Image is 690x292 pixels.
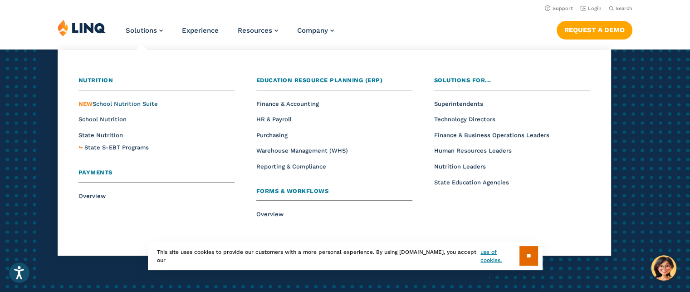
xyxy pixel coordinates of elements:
button: Hello, have a question? Let’s chat. [651,255,676,281]
span: Forms & Workflows [256,188,329,194]
span: Nutrition [78,77,113,84]
a: Login [580,5,602,11]
span: Education Resource Planning (ERP) [256,77,383,84]
a: Nutrition [78,76,235,90]
span: Company [297,26,328,35]
a: Superintendents [434,100,483,107]
nav: Primary Navigation [126,19,334,49]
a: Reporting & Compliance [256,163,326,170]
a: NEWSchool Nutrition Suite [78,100,158,107]
img: LINQ | K‑12 Software [58,19,106,36]
a: State Education Agencies [434,179,509,186]
a: Request a Demo [557,21,632,39]
span: Solutions for... [434,77,491,84]
span: Resources [238,26,272,35]
a: Overview [256,211,284,218]
a: Solutions [126,26,163,35]
span: Search [616,5,632,11]
span: School Nutrition Suite [78,100,158,107]
a: Nutrition Leaders [434,163,486,170]
a: State S-EBT Programs [84,143,149,153]
a: Company [297,26,334,35]
div: This site uses cookies to provide our customers with a more personal experience. By using [DOMAIN... [148,242,543,270]
span: NEW [78,100,93,107]
a: use of cookies. [480,248,519,264]
a: Education Resource Planning (ERP) [256,76,412,90]
a: Human Resources Leaders [434,147,512,154]
a: Warehouse Management (WHS) [256,147,348,154]
span: Solutions [126,26,157,35]
a: Payments [78,168,235,183]
a: HR & Payroll [256,116,292,123]
span: Payments [78,169,113,176]
a: Experience [182,26,219,35]
a: Forms & Workflows [256,187,412,201]
span: State S-EBT Programs [84,144,149,151]
a: School Nutrition [78,116,127,123]
button: Open Search Bar [609,5,632,12]
a: Finance & Business Operations Leaders [434,132,549,139]
a: Finance & Accounting [256,100,319,107]
a: Resources [238,26,278,35]
nav: Button Navigation [557,19,632,39]
a: State Nutrition [78,132,123,139]
a: Support [545,5,573,11]
a: Purchasing [256,132,288,139]
a: Technology Directors [434,116,495,123]
a: Overview [78,193,106,199]
a: Solutions for... [434,76,590,90]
